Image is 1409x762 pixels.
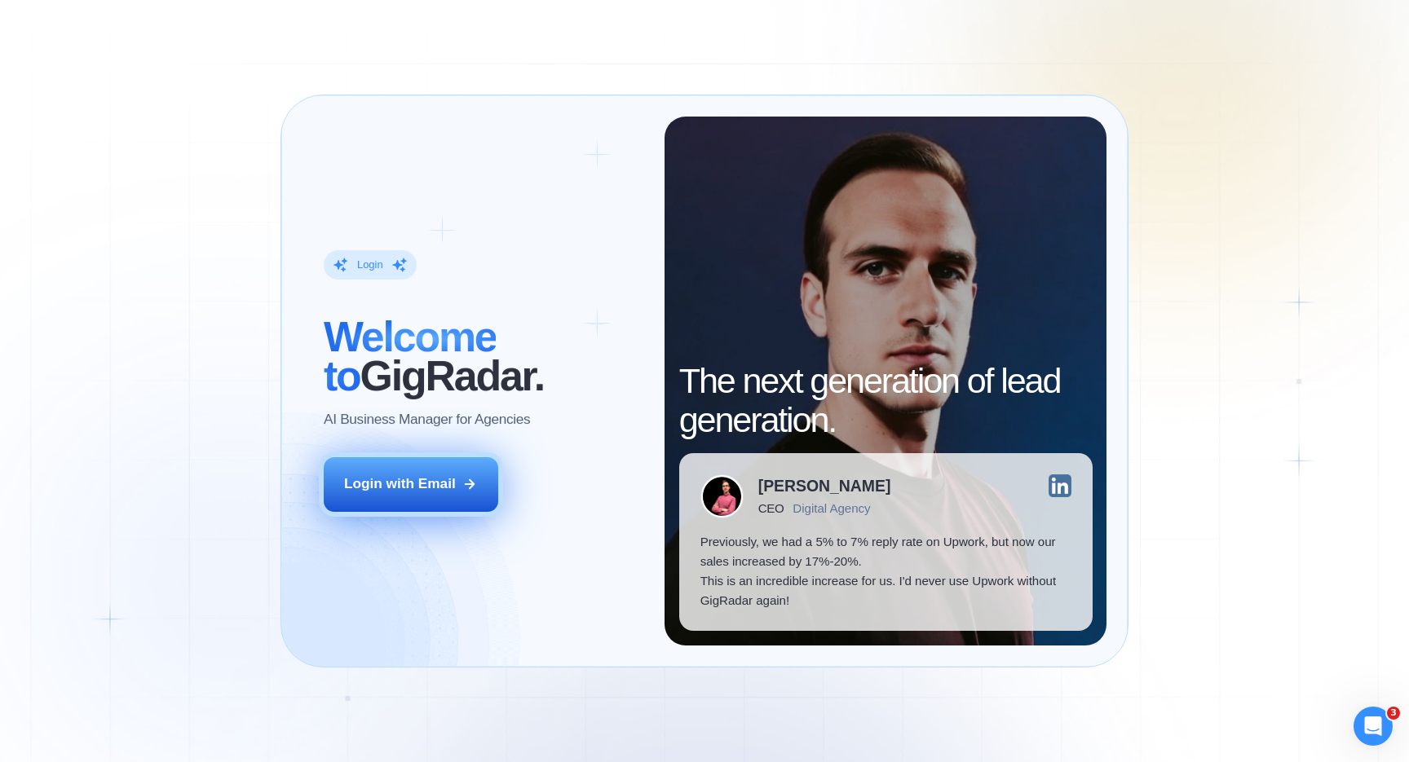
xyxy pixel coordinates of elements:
[357,258,383,271] div: Login
[324,410,530,429] p: AI Business Manager for Agencies
[793,501,870,515] div: Digital Agency
[700,532,1071,610] p: Previously, we had a 5% to 7% reply rate on Upwork, but now our sales increased by 17%-20%. This ...
[324,457,498,512] button: Login with Email
[1387,707,1400,720] span: 3
[1354,707,1393,746] iframe: Intercom live chat
[324,318,644,395] h2: ‍ GigRadar.
[679,362,1093,439] h2: The next generation of lead generation.
[758,501,784,515] div: CEO
[324,313,496,399] span: Welcome to
[344,474,456,494] div: Login with Email
[758,478,891,494] div: [PERSON_NAME]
